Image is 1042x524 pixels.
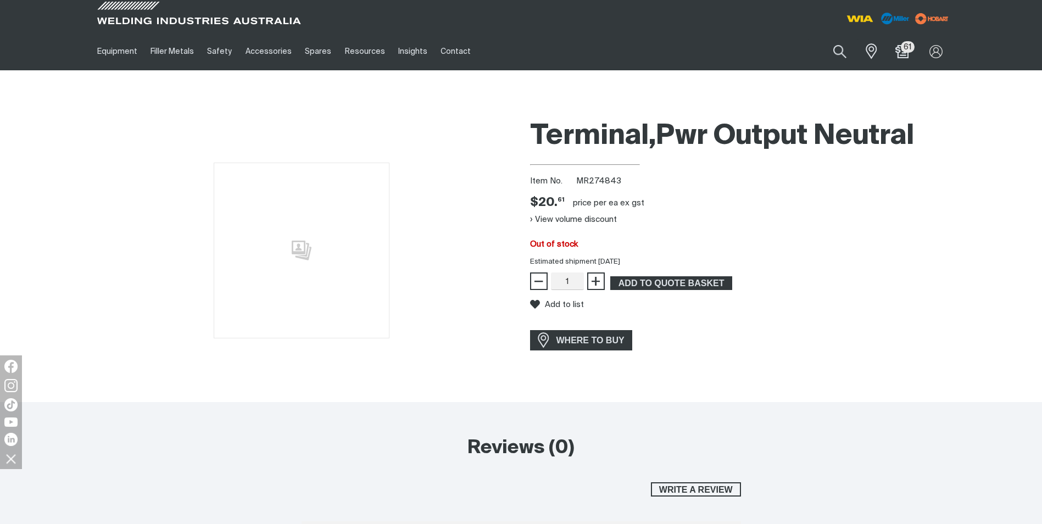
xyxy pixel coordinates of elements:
[545,300,584,309] span: Add to list
[91,32,737,70] nav: Main
[620,198,644,209] div: ex gst
[434,32,477,70] a: Contact
[91,32,144,70] a: Equipment
[573,198,618,209] div: price per EA
[530,195,565,211] span: $20.
[651,482,741,497] button: Write a review
[4,398,18,411] img: TikTok
[4,379,18,392] img: Instagram
[298,32,338,70] a: Spares
[549,332,632,349] span: WHERE TO BUY
[530,330,633,350] a: WHERE TO BUY
[200,32,238,70] a: Safety
[611,276,731,291] span: ADD TO QUOTE BASKET
[530,240,578,248] span: Out of stock
[530,211,617,228] button: View volume discount
[4,433,18,446] img: LinkedIn
[530,299,584,309] button: Add to list
[912,10,952,27] img: miller
[590,272,601,291] span: +
[4,360,18,373] img: Facebook
[4,417,18,427] img: YouTube
[521,257,961,267] div: Estimated shipment [DATE]
[652,482,740,497] span: Write a review
[144,32,200,70] a: Filler Metals
[530,175,575,188] span: Item No.
[530,195,565,211] div: Price
[558,197,565,203] sup: 61
[2,449,20,468] img: hide socials
[610,276,732,291] button: Add Terminal,Pwr Output Neutral to the shopping cart
[392,32,434,70] a: Insights
[807,38,859,64] input: Product name or item number...
[530,119,952,154] h1: Terminal,Pwr Output Neutral
[302,436,741,460] h2: Reviews (0)
[576,177,621,185] span: MR274843
[338,32,391,70] a: Resources
[239,32,298,70] a: Accessories
[533,272,544,291] span: −
[214,163,389,338] img: No image for this product
[821,38,859,64] button: Search products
